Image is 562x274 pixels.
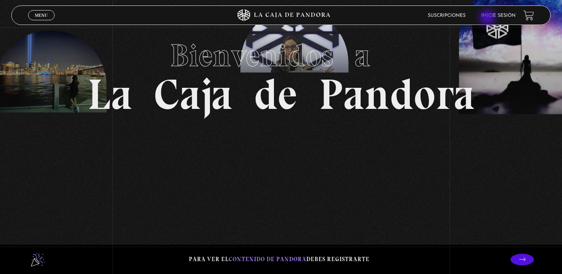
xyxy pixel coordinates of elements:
[189,254,370,265] p: Para ver el debes registrarte
[35,13,48,18] span: Menu
[32,20,51,25] span: Cerrar
[170,37,392,74] span: Bienvenidos a
[428,13,466,18] a: Suscripciones
[523,10,534,21] a: View your shopping cart
[229,256,306,263] span: contenido de Pandora
[481,13,516,18] a: Inicie sesión
[87,30,475,116] h1: La Caja de Pandora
